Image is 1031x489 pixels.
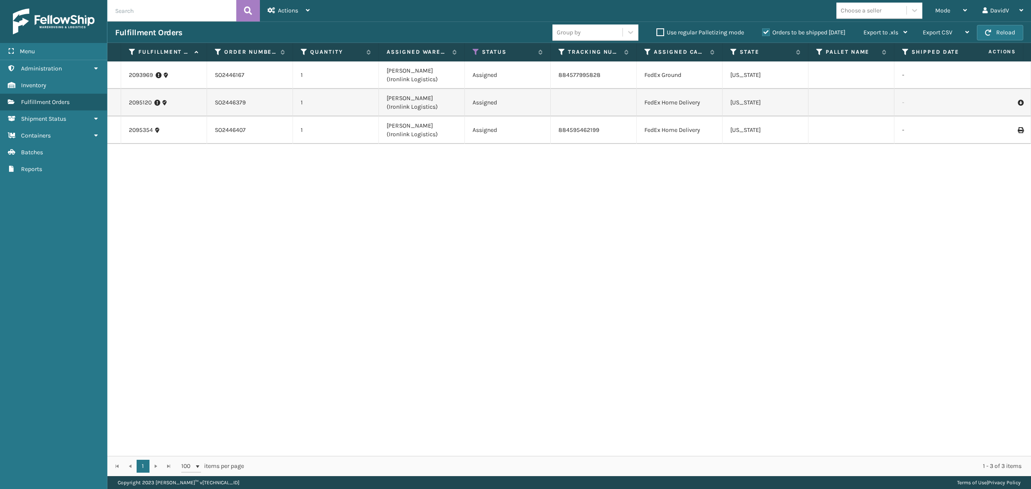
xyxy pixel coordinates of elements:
label: Orders to be shipped [DATE] [762,29,845,36]
td: Assigned [465,116,551,144]
span: Export to .xls [863,29,898,36]
span: 100 [181,462,194,471]
div: | [957,476,1021,489]
td: 1 [293,116,379,144]
td: SO2446379 [207,89,293,116]
button: Reload [977,25,1023,40]
label: Shipped Date [912,48,964,56]
a: Terms of Use [957,480,987,486]
td: [PERSON_NAME] (Ironlink Logistics) [379,89,465,116]
td: SO2446407 [207,116,293,144]
a: 2095120 [129,98,152,107]
div: Group by [557,28,581,37]
span: Mode [935,7,950,14]
span: Batches [21,149,43,156]
label: Assigned Warehouse [387,48,448,56]
a: Privacy Policy [988,480,1021,486]
td: [US_STATE] [723,89,808,116]
label: Pallet Name [826,48,878,56]
span: Shipment Status [21,115,66,122]
i: Pull Label [1018,98,1023,107]
span: Inventory [21,82,46,89]
p: Copyright 2023 [PERSON_NAME]™ v [TECHNICAL_ID] [118,476,239,489]
td: SO2446167 [207,61,293,89]
label: Tracking Number [568,48,620,56]
span: Fulfillment Orders [21,98,70,106]
span: Administration [21,65,62,72]
td: Assigned [465,61,551,89]
label: Assigned Carrier Service [654,48,706,56]
td: [PERSON_NAME] (Ironlink Logistics) [379,116,465,144]
a: 884577995828 [558,71,601,79]
a: 884595462199 [558,126,599,134]
span: items per page [181,460,244,473]
td: - [894,61,980,89]
span: Containers [21,132,51,139]
label: Fulfillment Order Id [138,48,190,56]
h3: Fulfillment Orders [115,28,182,38]
td: Assigned [465,89,551,116]
a: 2095354 [129,126,153,134]
span: Export CSV [923,29,952,36]
label: Use regular Palletizing mode [656,29,744,36]
i: Print Label [1018,127,1023,133]
td: [PERSON_NAME] (Ironlink Logistics) [379,61,465,89]
img: logo [13,9,95,34]
span: Actions [278,7,298,14]
div: 1 - 3 of 3 items [256,462,1022,471]
div: Choose a seller [841,6,882,15]
label: Status [482,48,534,56]
td: - [894,116,980,144]
a: 1 [137,460,149,473]
td: FedEx Home Delivery [637,116,723,144]
td: 1 [293,61,379,89]
td: [US_STATE] [723,61,808,89]
td: [US_STATE] [723,116,808,144]
span: Menu [20,48,35,55]
td: - [894,89,980,116]
td: FedEx Ground [637,61,723,89]
label: Quantity [310,48,362,56]
label: Order Number [224,48,276,56]
td: 1 [293,89,379,116]
span: Reports [21,165,42,173]
span: Actions [961,45,1021,59]
label: State [740,48,792,56]
td: FedEx Home Delivery [637,89,723,116]
a: 2093969 [129,71,153,79]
